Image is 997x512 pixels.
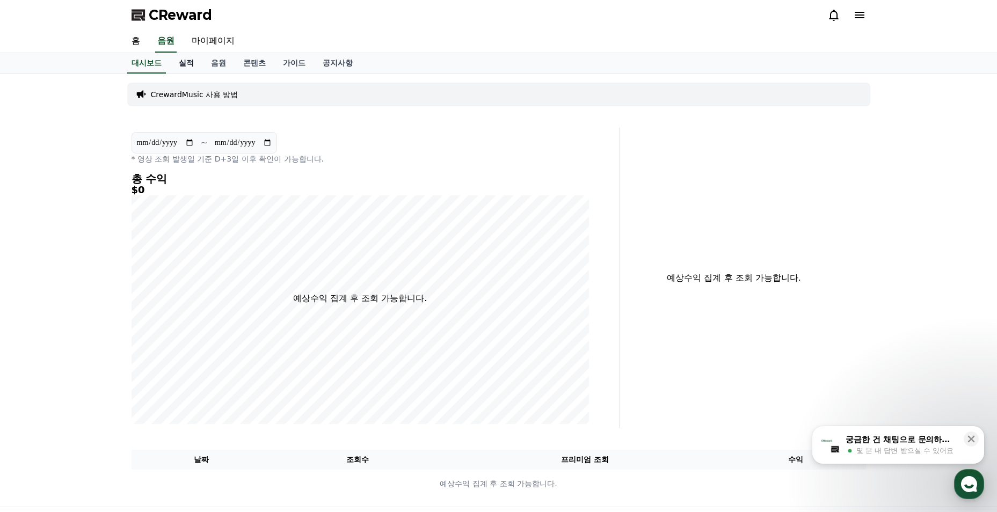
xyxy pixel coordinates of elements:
a: 가이드 [274,53,314,74]
h4: 총 수익 [132,173,589,185]
p: 예상수익 집계 후 조회 가능합니다. [293,292,427,305]
p: * 영상 조회 발생일 기준 D+3일 이후 확인이 가능합니다. [132,153,589,164]
span: 설정 [166,356,179,365]
th: 날짜 [132,450,272,470]
a: CrewardMusic 사용 방법 [151,89,238,100]
a: 음원 [202,53,235,74]
p: 예상수익 집계 후 조회 가능합니다. [628,272,840,284]
span: 홈 [34,356,40,365]
a: CReward [132,6,212,24]
a: 음원 [155,30,177,53]
th: 프리미엄 조회 [444,450,726,470]
a: 대시보드 [127,53,166,74]
a: 대화 [71,340,139,367]
a: 실적 [170,53,202,74]
th: 조회수 [271,450,443,470]
span: 대화 [98,357,111,365]
a: 홈 [3,340,71,367]
p: ~ [201,136,208,149]
a: 홈 [123,30,149,53]
h5: $0 [132,185,589,195]
p: 예상수익 집계 후 조회 가능합니다. [132,478,865,489]
span: CReward [149,6,212,24]
a: 설정 [139,340,206,367]
a: 공지사항 [314,53,361,74]
a: 콘텐츠 [235,53,274,74]
th: 수익 [726,450,866,470]
a: 마이페이지 [183,30,243,53]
